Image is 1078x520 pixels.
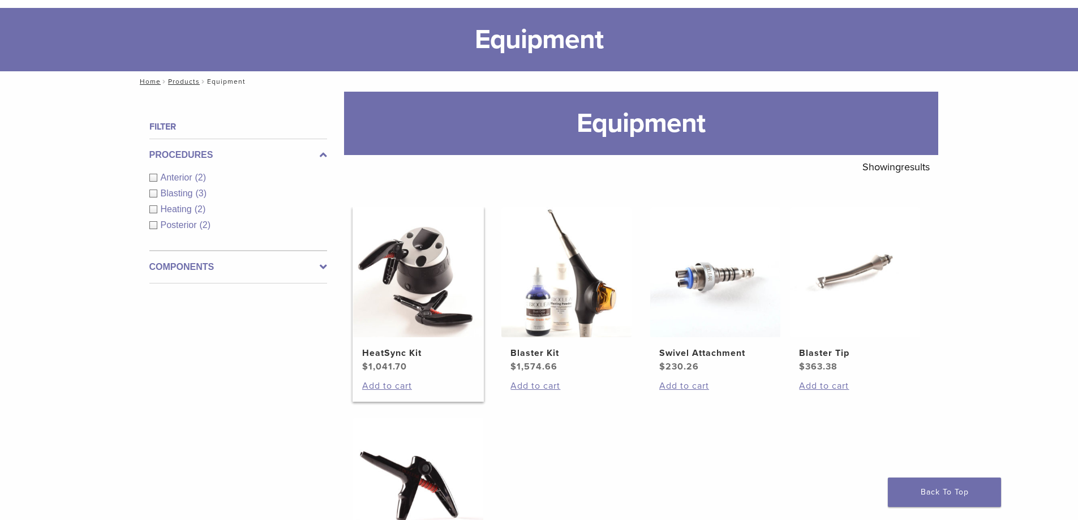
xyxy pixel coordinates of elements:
[888,478,1001,507] a: Back To Top
[789,207,921,373] a: Blaster TipBlaster Tip $363.38
[799,361,838,372] bdi: 363.38
[344,92,938,155] h1: Equipment
[799,361,805,372] span: $
[195,173,207,182] span: (2)
[790,207,920,337] img: Blaster Tip
[161,79,168,84] span: /
[362,361,368,372] span: $
[149,260,327,274] label: Components
[799,346,911,360] h2: Blaster Tip
[659,361,699,372] bdi: 230.26
[659,346,771,360] h2: Swivel Attachment
[195,188,207,198] span: (3)
[362,346,474,360] h2: HeatSync Kit
[362,379,474,393] a: Add to cart: “HeatSync Kit”
[650,207,781,373] a: Swivel AttachmentSwivel Attachment $230.26
[195,204,206,214] span: (2)
[510,361,557,372] bdi: 1,574.66
[501,207,633,373] a: Blaster KitBlaster Kit $1,574.66
[659,361,665,372] span: $
[149,148,327,162] label: Procedures
[200,220,211,230] span: (2)
[136,78,161,85] a: Home
[510,361,517,372] span: $
[149,120,327,134] h4: Filter
[862,155,930,179] p: Showing results
[161,173,195,182] span: Anterior
[161,204,195,214] span: Heating
[168,78,200,85] a: Products
[200,79,207,84] span: /
[659,379,771,393] a: Add to cart: “Swivel Attachment”
[132,71,947,92] nav: Equipment
[510,379,622,393] a: Add to cart: “Blaster Kit”
[362,361,407,372] bdi: 1,041.70
[353,207,483,337] img: HeatSync Kit
[650,207,780,337] img: Swivel Attachment
[161,188,196,198] span: Blasting
[799,379,911,393] a: Add to cart: “Blaster Tip”
[161,220,200,230] span: Posterior
[501,207,632,337] img: Blaster Kit
[353,207,484,373] a: HeatSync KitHeatSync Kit $1,041.70
[510,346,622,360] h2: Blaster Kit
